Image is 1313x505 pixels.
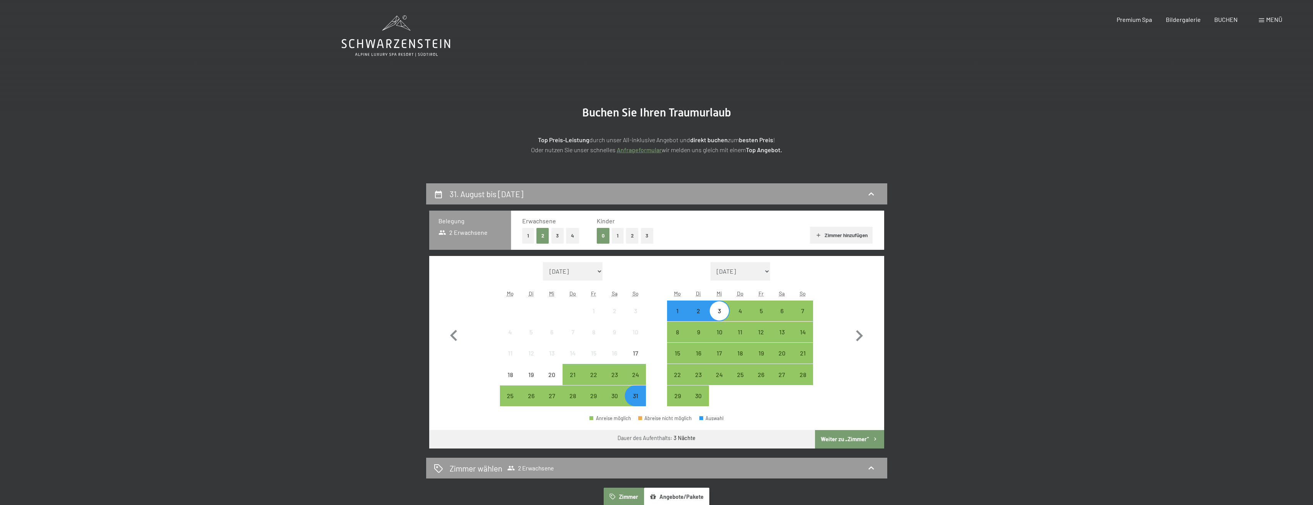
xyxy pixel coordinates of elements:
div: 2 [689,308,708,327]
div: Sat Sep 06 2025 [772,301,792,321]
div: Anreise nicht möglich [500,364,521,385]
div: Anreise möglich [563,385,583,406]
button: 2 [536,228,549,244]
div: 19 [751,350,770,369]
button: Weiter zu „Zimmer“ [815,430,884,449]
div: 5 [751,308,770,327]
abbr: Samstag [612,290,617,297]
div: Fri Aug 29 2025 [583,385,604,406]
div: Wed Sep 10 2025 [709,322,730,342]
div: Sat Aug 02 2025 [604,301,625,321]
div: Anreise möglich [541,385,562,406]
div: Mon Sep 01 2025 [667,301,688,321]
div: Anreise nicht möglich [541,364,562,385]
div: Anreise möglich [750,301,771,321]
div: 6 [542,329,561,348]
p: durch unser All-inklusive Angebot und zum ! Oder nutzen Sie unser schnelles wir melden uns gleich... [465,135,849,154]
div: 26 [751,372,770,391]
div: Anreise nicht möglich [625,322,646,342]
div: 9 [689,329,708,348]
button: 1 [522,228,534,244]
div: Thu Sep 04 2025 [730,301,750,321]
div: Anreise möglich [750,364,771,385]
div: 10 [626,329,645,348]
span: Bildergalerie [1166,16,1201,23]
button: 0 [597,228,609,244]
div: Mon Aug 18 2025 [500,364,521,385]
div: Sat Aug 30 2025 [604,385,625,406]
abbr: Montag [674,290,681,297]
a: Anfrageformular [617,146,662,153]
div: Anreise möglich [750,322,771,342]
div: Tue Sep 02 2025 [688,301,709,321]
div: Anreise möglich [730,343,750,364]
span: BUCHEN [1214,16,1238,23]
div: Anreise nicht möglich [604,343,625,364]
a: Premium Spa [1117,16,1152,23]
div: Anreise möglich [750,343,771,364]
div: Anreise nicht möglich [583,301,604,321]
div: 13 [772,329,792,348]
div: 21 [563,372,583,391]
div: Anreise nicht möglich [500,343,521,364]
div: Anreise möglich [792,322,813,342]
div: Tue Aug 19 2025 [521,364,541,385]
button: Zimmer hinzufügen [810,227,873,244]
div: Anreise möglich [688,322,709,342]
div: 3 [710,308,729,327]
div: Mon Sep 15 2025 [667,343,688,364]
div: Sun Aug 24 2025 [625,364,646,385]
abbr: Freitag [591,290,596,297]
div: Wed Aug 13 2025 [541,343,562,364]
div: Fri Sep 19 2025 [750,343,771,364]
div: Anreise möglich [709,301,730,321]
div: 22 [668,372,687,391]
div: Sat Sep 27 2025 [772,364,792,385]
abbr: Sonntag [800,290,806,297]
div: 23 [689,372,708,391]
div: Anreise nicht möglich [625,301,646,321]
div: Thu Sep 18 2025 [730,343,750,364]
div: 14 [563,350,583,369]
div: Thu Aug 21 2025 [563,364,583,385]
div: Mon Sep 29 2025 [667,385,688,406]
div: Sun Sep 21 2025 [792,343,813,364]
div: Anreise möglich [688,364,709,385]
div: 15 [584,350,603,369]
b: 3 Nächte [674,435,696,441]
abbr: Sonntag [632,290,639,297]
span: Erwachsene [522,217,556,224]
div: Wed Sep 03 2025 [709,301,730,321]
div: Tue Aug 26 2025 [521,385,541,406]
div: 2 [605,308,624,327]
div: Anreise nicht möglich [604,322,625,342]
div: Anreise möglich [583,385,604,406]
div: Tue Sep 23 2025 [688,364,709,385]
div: Anreise möglich [667,322,688,342]
div: Anreise möglich [730,322,750,342]
span: Kinder [597,217,615,224]
div: Tue Sep 16 2025 [688,343,709,364]
div: Anreise möglich [688,385,709,406]
div: 11 [730,329,750,348]
div: Mon Aug 11 2025 [500,343,521,364]
div: Anreise möglich [625,364,646,385]
span: Buchen Sie Ihren Traumurlaub [582,106,731,119]
div: Wed Sep 17 2025 [709,343,730,364]
div: 8 [584,329,603,348]
h2: Zimmer wählen [450,463,502,474]
div: Anreise nicht möglich [541,322,562,342]
button: 3 [641,228,654,244]
div: Anreise möglich [772,301,792,321]
div: 4 [501,329,520,348]
strong: direkt buchen [690,136,728,143]
div: Sat Sep 20 2025 [772,343,792,364]
div: 18 [730,350,750,369]
div: Anreise möglich [792,301,813,321]
div: Anreise möglich [500,385,521,406]
div: Anreise nicht möglich [625,343,646,364]
div: 5 [521,329,541,348]
div: 8 [668,329,687,348]
div: Tue Aug 12 2025 [521,343,541,364]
